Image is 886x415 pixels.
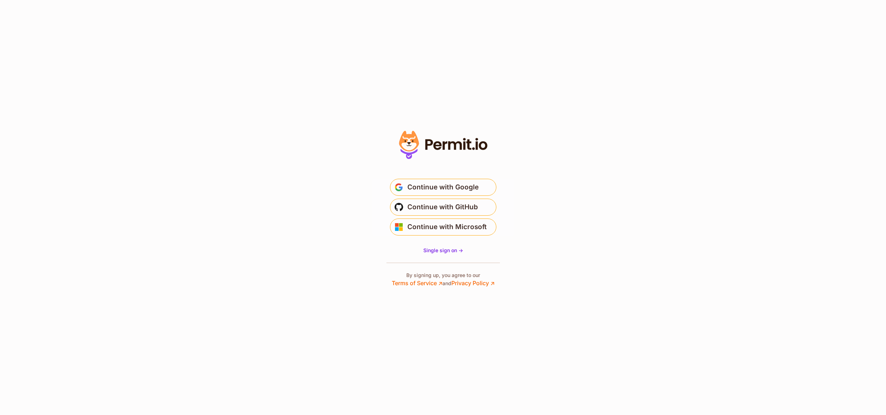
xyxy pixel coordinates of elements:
span: Continue with Google [407,182,479,193]
a: Privacy Policy ↗ [451,280,495,287]
button: Continue with GitHub [390,199,496,216]
p: By signing up, you agree to our and [392,272,495,287]
span: Continue with Microsoft [407,221,487,233]
a: Terms of Service ↗ [392,280,442,287]
span: Continue with GitHub [407,201,478,213]
button: Continue with Microsoft [390,218,496,236]
button: Continue with Google [390,179,496,196]
span: Single sign on -> [423,247,463,253]
a: Single sign on -> [423,247,463,254]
